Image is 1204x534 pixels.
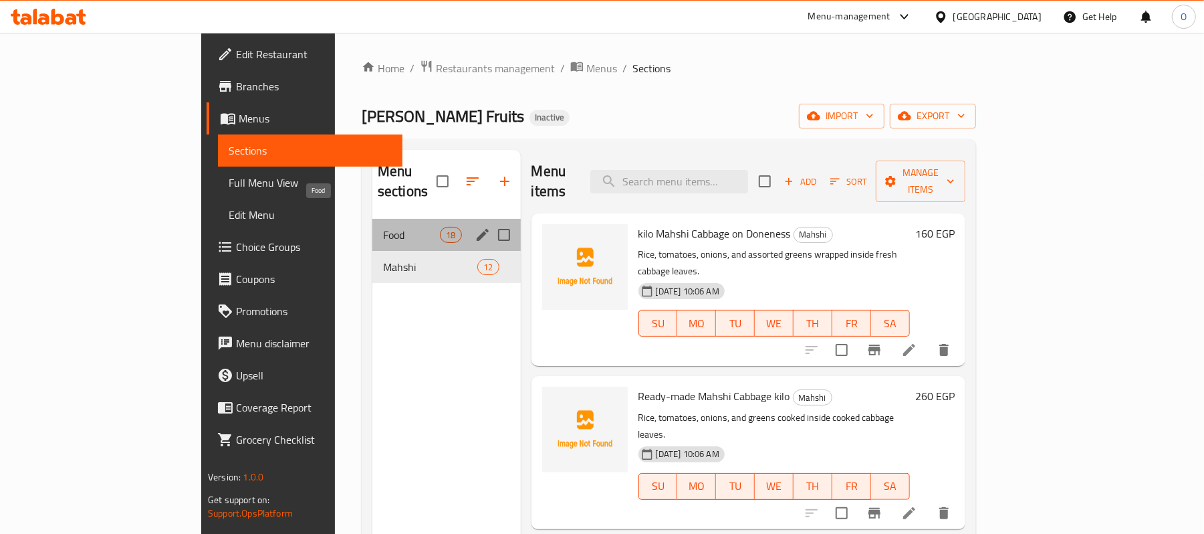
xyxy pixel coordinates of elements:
span: MO [683,314,711,333]
a: Coupons [207,263,402,295]
h2: Menu sections [378,161,437,201]
span: Get support on: [208,491,269,509]
nav: breadcrumb [362,60,976,77]
a: Restaurants management [420,60,555,77]
div: Food18edit [372,219,521,251]
p: Rice, tomatoes, onions, and assorted greens wrapped inside fresh cabbage leaves. [638,246,910,280]
h6: 160 EGP [915,224,955,243]
button: delete [928,334,960,366]
span: Edit Menu [229,207,392,223]
span: Mahshi [794,227,832,242]
a: Promotions [207,295,402,327]
a: Coverage Report [207,391,402,424]
span: Food [383,227,440,243]
span: Mahshi [794,390,832,406]
span: Branches [236,78,392,94]
span: TH [799,476,827,496]
button: Add [779,171,822,192]
img: Ready-made Mahshi Cabbage kilo [542,387,628,472]
div: Menu-management [808,9,890,25]
span: export [900,108,965,124]
a: Support.OpsPlatform [208,505,293,522]
a: Grocery Checklist [207,424,402,456]
a: Menu disclaimer [207,327,402,359]
button: delete [928,497,960,529]
button: Branch-specific-item [858,334,890,366]
span: Select to update [828,499,856,527]
span: Select all sections [429,167,457,195]
span: Grocery Checklist [236,432,392,448]
span: 12 [478,261,498,274]
span: Add item [779,171,822,192]
span: Restaurants management [436,60,555,76]
span: Select section [751,167,779,195]
span: Manage items [886,165,955,198]
button: Manage items [876,161,965,202]
span: 18 [441,229,461,242]
span: Coverage Report [236,399,392,416]
span: Menus [586,60,617,76]
span: TU [721,476,749,496]
span: TU [721,314,749,333]
a: Upsell [207,359,402,391]
button: SA [871,473,910,500]
span: Upsell [236,367,392,383]
p: Rice, tomatoes, onions, and greens cooked inside cooked cabbage leaves. [638,410,910,443]
a: Choice Groups [207,231,402,263]
span: Promotions [236,303,392,319]
span: Add [782,174,818,189]
h2: Menu items [531,161,574,201]
span: Sort items [822,171,876,192]
span: O [1181,9,1187,24]
li: / [410,60,414,76]
span: FR [838,476,866,496]
div: Mahshi [793,389,832,406]
span: Sort [830,174,867,189]
div: Mahshi [794,227,833,243]
button: SA [871,310,910,337]
span: Coupons [236,271,392,287]
li: / [560,60,565,76]
span: kilo Mahshi Cabbage on Doneness [638,224,791,244]
span: MO [683,476,711,496]
button: Branch-specific-item [858,497,890,529]
span: Choice Groups [236,239,392,255]
span: 1.0.0 [243,468,263,486]
span: Inactive [529,112,570,123]
span: Full Menu View [229,175,392,191]
button: TU [716,310,755,337]
span: [PERSON_NAME] Fruits [362,101,524,131]
span: Ready-made Mahshi Cabbage kilo [638,386,790,406]
a: Edit Restaurant [207,38,402,70]
span: import [810,108,874,124]
span: WE [760,314,788,333]
img: kilo Mahshi Cabbage on Doneness [542,224,628,310]
button: edit [473,225,493,245]
span: Menus [239,110,392,126]
button: Sort [827,171,870,192]
span: SU [644,314,673,333]
div: Mahshi12 [372,251,521,283]
div: items [477,259,499,275]
a: Edit menu item [901,342,917,358]
span: SA [876,314,905,333]
a: Sections [218,135,402,167]
button: FR [832,310,871,337]
input: search [590,170,748,193]
nav: Menu sections [372,213,521,288]
button: Add section [489,165,521,197]
div: [GEOGRAPHIC_DATA] [953,9,1042,24]
div: Inactive [529,110,570,126]
button: MO [677,473,716,500]
a: Branches [207,70,402,102]
button: TU [716,473,755,500]
span: TH [799,314,827,333]
button: TH [794,473,832,500]
span: [DATE] 10:06 AM [650,448,725,460]
button: import [799,104,884,128]
button: MO [677,310,716,337]
span: Sections [229,143,392,159]
button: WE [755,310,794,337]
span: FR [838,314,866,333]
a: Full Menu View [218,167,402,199]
